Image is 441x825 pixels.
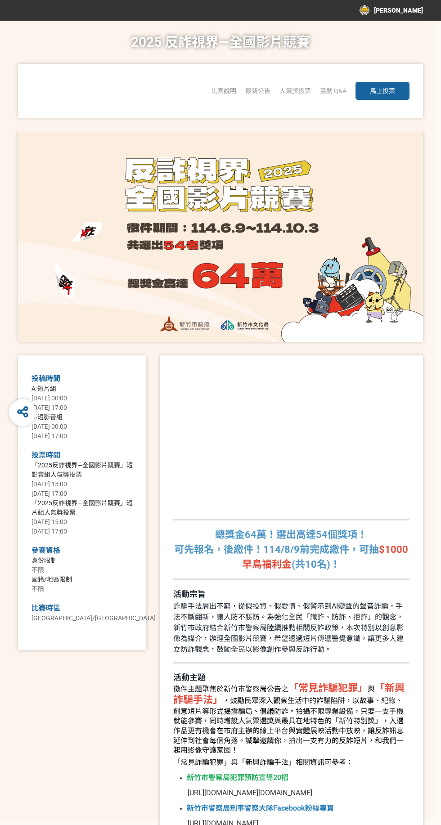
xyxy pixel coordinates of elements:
[31,462,133,478] span: 「2025反詐視界—全國影片競賽」短影音組人氣獎投票
[31,413,63,421] span: B-短影音組
[31,395,67,402] span: [DATE] 00:00
[31,490,67,497] span: [DATE] 17:00
[31,404,67,411] span: [DATE] 17:00
[187,773,288,782] strong: 新竹市警察局犯罪預防宣導20招
[31,576,72,583] span: 國籍/地區限制
[31,499,133,516] span: 「2025反詐視界—全國影片競賽」短片組人氣獎投票
[173,758,353,767] span: 「常見詐騙犯罪」與「新興詐騙手法」相關資訊可參考：
[173,602,404,654] span: 詐騙手法層出不窮，從假投資、假愛情、假警示到AI變聲的聲音詐騙，手法不斷翻新，讓人防不勝防。為強化全民「識詐、防詐、拒詐」的觀念，新竹市政府結合新竹市警察局陸續推動相關反詐政策，本次特別以創意影...
[355,82,409,100] button: 馬上投票
[370,87,395,94] span: 馬上投票
[31,423,67,430] span: [DATE] 00:00
[173,589,206,599] strong: 活動宗旨
[31,604,60,612] span: 比賽時區
[31,432,67,439] span: [DATE] 17:00
[31,557,57,564] span: 身份限制
[31,546,60,555] span: 參賽資格
[174,544,379,555] strong: 可先報名，後繳件！114/8/9前完成繳件，可抽
[368,685,375,693] span: 與
[292,559,340,570] strong: (共10名)！
[173,673,206,682] strong: 活動主題
[31,566,44,574] span: 不限
[288,682,368,694] strong: 「常見詐騙犯罪」
[173,685,288,693] span: 徵件主題聚焦於新竹市警察局公告之
[131,21,310,64] h1: 2025 反詐視界—全國影片競賽
[31,451,60,459] span: 投票時間
[31,385,56,392] span: A-短片組
[173,682,405,705] strong: 「新興詐騙手法」
[245,87,270,94] a: 最新公告
[173,696,404,754] span: ，鼓勵民眾深入觀察生活中的詐騙陷阱，以故事、紀錄、創意短片等形式揭露騙局、倡議防詐。拍攝不限專業設備，只要一支手機就能參賽，同時增設人氣票選獎與最具在地特色的「新竹特別獎」，入選作品更有機會在市...
[279,87,311,94] span: 人氣獎投票
[215,529,367,540] strong: 總獎金64萬！選出高達54個獎項！
[31,518,67,525] span: [DATE] 15:00
[242,544,408,570] strong: $1000早鳥福利金
[173,379,409,512] iframe: IFrame Embed
[188,789,312,797] span: [URL][DOMAIN_NAME][DOMAIN_NAME]
[31,480,67,488] span: [DATE] 15:00
[31,528,67,535] span: [DATE] 17:00
[31,374,60,383] span: 投稿時間
[320,87,346,94] a: 活動 Q&A
[211,87,236,94] a: 比賽說明
[187,804,334,812] strong: 新竹市警察局刑事警察大隊Facebook粉絲專頁
[31,585,44,592] span: 不限
[188,789,312,797] a: [URL][DOMAIN_NAME][DOMAIN_NAME]
[31,614,156,622] span: [GEOGRAPHIC_DATA]/[GEOGRAPHIC_DATA]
